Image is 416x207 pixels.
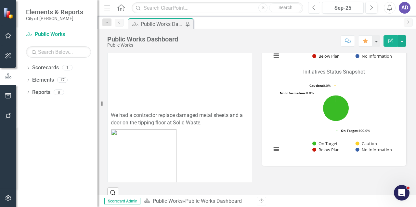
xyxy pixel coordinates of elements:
[356,141,377,146] button: Show Caution
[268,78,400,159] div: Chart. Highcharts interactive chart.
[144,198,252,205] div: »
[362,141,377,146] text: Caution
[272,51,281,60] button: View chart menu, Chart
[132,2,303,14] input: Search ClearPoint...
[268,67,400,77] p: Initiatives Status Snapshot
[26,8,83,16] span: Elements & Reports
[362,53,392,59] text: No Information
[3,7,15,18] img: ClearPoint Strategy
[312,147,340,153] button: Show Below Plan
[111,110,251,128] p: We had a contractor replace damaged metal sheets and a door on the tipping floor at Solid Waste.
[111,129,176,184] img: mceclip1%20v4.png
[26,46,91,58] input: Search Below...
[269,3,302,12] button: Search
[399,2,410,14] button: AD
[280,91,306,95] tspan: No Information:
[280,91,314,95] text: 0.0%
[153,198,183,204] a: Public Works
[32,89,50,96] a: Reports
[57,77,68,83] div: 17
[54,89,64,95] div: 8
[104,198,140,204] span: Scorecard Admin
[107,43,178,48] div: Public Works
[141,20,184,28] div: Public Works Dashboard
[322,2,364,14] button: Sep-25
[312,141,338,146] button: Show On Target
[272,145,281,154] button: View chart menu, Chart
[268,78,397,159] svg: Interactive chart
[356,53,392,59] button: Show No Information
[107,36,178,43] div: Public Works Dashboard
[111,2,191,109] img: mceclip0%20v14.png
[26,16,83,21] small: City of [PERSON_NAME]
[26,31,91,38] a: Public Works
[32,76,54,84] a: Elements
[324,4,361,12] div: Sep-25
[279,5,292,10] span: Search
[394,185,409,201] iframe: Intercom live chat
[62,65,72,71] div: 1
[185,198,242,204] div: Public Works Dashboard
[341,128,358,133] tspan: On Target:
[312,53,340,59] button: Show Below Plan
[309,83,323,88] tspan: Caution:
[362,147,392,153] text: No Information
[356,147,392,153] button: Show No Information
[32,64,59,72] a: Scorecards
[323,95,349,121] path: On Target, 2.
[309,83,331,88] text: 0.0%
[341,128,370,133] text: 100.0%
